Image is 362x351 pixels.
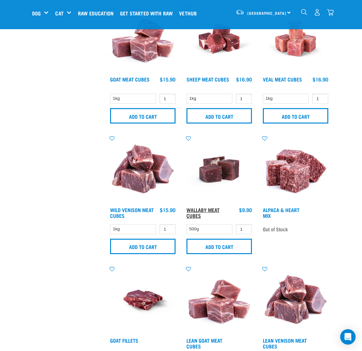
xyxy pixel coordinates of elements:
input: 1 [312,94,328,104]
a: Raw Education [76,0,118,26]
a: Lean Venison Meat Cubes [263,339,307,347]
a: Veal Meat Cubes [263,78,302,81]
input: 1 [236,94,252,104]
img: 1184 Wild Goat Meat Cubes Boneless 01 [108,4,177,73]
input: 1 [236,224,252,234]
img: 1181 Wild Venison Meat Cubes Boneless 01 [108,135,177,204]
a: Sheep Meat Cubes [186,78,229,81]
a: Alpaca & Heart Mix [263,208,299,217]
a: Goat Fillets [110,339,138,342]
input: Add to cart [186,108,252,124]
input: 1 [159,224,176,234]
a: Goat Meat Cubes [110,78,150,81]
div: $9.90 [239,207,252,213]
a: Cat [55,9,63,17]
input: Add to cart [110,239,176,254]
input: Add to cart [263,108,328,124]
div: $16.90 [236,76,252,82]
a: Vethub [177,0,202,26]
div: $16.90 [313,76,328,82]
input: 1 [159,94,176,104]
a: Dog [32,9,41,17]
img: van-moving.png [236,9,244,15]
span: Out of Stock [263,224,288,234]
a: Wallaby Meat Cubes [186,208,220,217]
input: Add to cart [186,239,252,254]
img: Veal Meat Cubes8454 [261,4,330,73]
div: Open Intercom Messenger [340,329,356,345]
img: 1181 Wild Venison Meat Cubes Boneless 01 [261,266,330,334]
a: Get started with Raw [118,0,177,26]
span: [GEOGRAPHIC_DATA] [247,12,286,14]
div: $15.90 [160,76,176,82]
img: Possum Chicken Heart Mix 01 [261,135,330,204]
img: user.png [314,9,321,16]
input: Add to cart [110,108,176,124]
a: Lean Goat Meat Cubes [186,339,222,347]
img: home-icon@2x.png [327,9,334,16]
img: home-icon-1@2x.png [301,9,307,15]
a: Wild Venison Meat Cubes [110,208,154,217]
img: Wallaby Meat Cubes [185,135,254,204]
img: 1184 Wild Goat Meat Cubes Boneless 01 [185,266,254,334]
img: Sheep Meat [185,4,254,73]
div: $15.90 [160,207,176,213]
img: Raw Essentials Goat Fillets [108,266,177,334]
